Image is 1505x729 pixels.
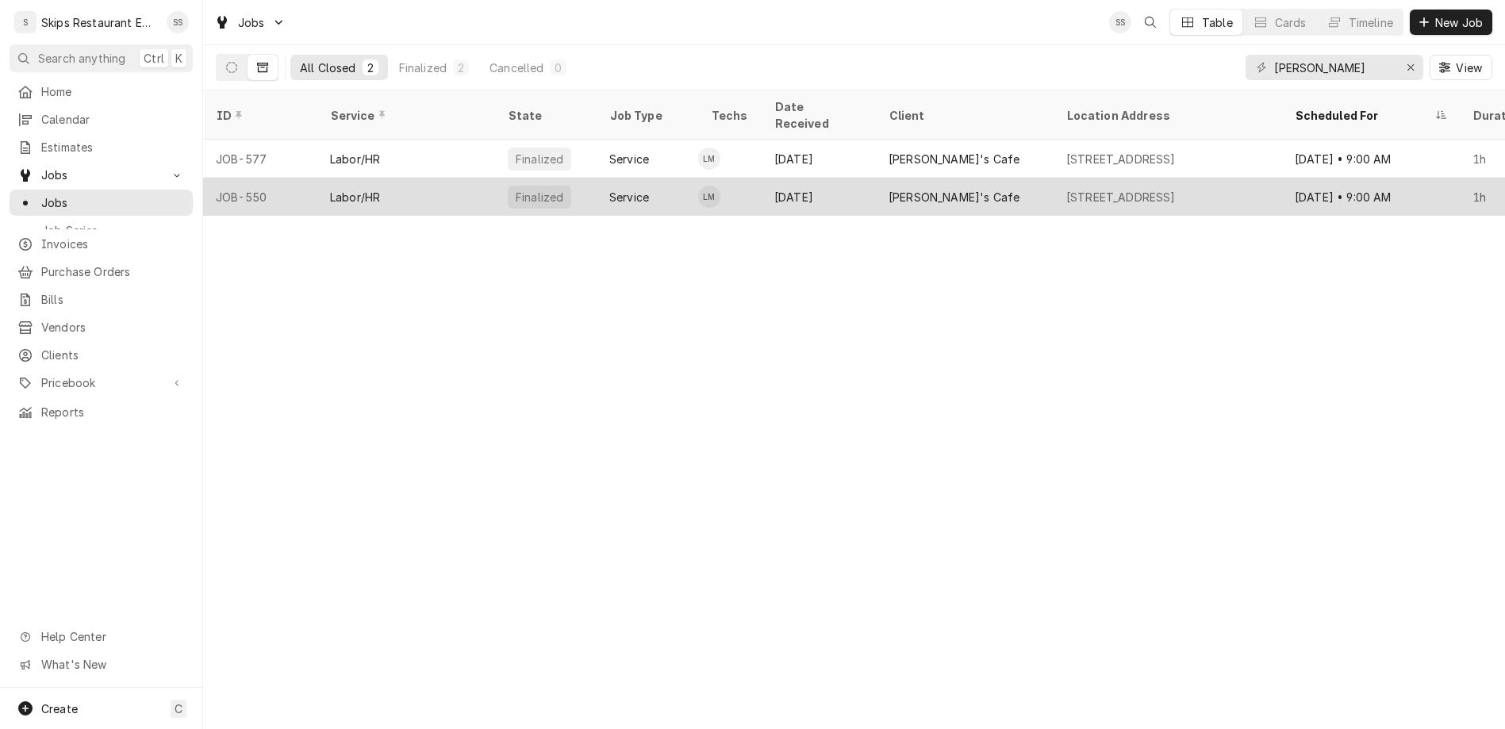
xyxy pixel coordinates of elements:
span: K [175,50,182,67]
button: View [1430,55,1492,80]
a: Go to Help Center [10,623,193,650]
div: [PERSON_NAME]'s Cafe [889,151,1019,167]
a: Go to Pricebook [10,370,193,396]
a: Bills [10,286,193,313]
a: Reports [10,399,193,425]
div: [DATE] • 9:00 AM [1282,140,1460,178]
button: Erase input [1398,55,1423,80]
span: Estimates [41,139,185,155]
a: Go to Jobs [10,162,193,188]
div: 0 [554,59,563,76]
div: 2 [456,59,466,76]
span: Jobs [238,14,265,31]
div: JOB-577 [203,140,317,178]
span: Home [41,83,185,100]
button: New Job [1410,10,1492,35]
div: Finalized [514,189,565,205]
div: Service [609,151,649,167]
span: Clients [41,347,185,363]
div: Shan Skipper's Avatar [1109,11,1131,33]
div: Scheduled For [1295,107,1431,124]
a: Go to Jobs [208,10,292,36]
span: Pricebook [41,374,161,391]
div: SS [167,11,189,33]
div: JOB-550 [203,178,317,216]
a: Home [10,79,193,105]
div: [DATE] [762,140,876,178]
span: New Job [1432,14,1486,31]
button: Open search [1138,10,1163,35]
span: Purchase Orders [41,263,185,280]
a: Go to What's New [10,651,193,677]
div: Timeline [1349,14,1393,31]
a: Job Series [10,217,193,244]
span: Job Series [41,222,185,239]
div: Cancelled [490,59,543,76]
div: Date Received [774,98,860,132]
a: Jobs [10,190,193,216]
div: Skips Restaurant Equipment [41,14,158,31]
div: Service [609,189,649,205]
div: [DATE] • 9:00 AM [1282,178,1460,216]
span: C [175,700,182,717]
div: Table [1202,14,1233,31]
span: Calendar [41,111,185,128]
div: Client [889,107,1038,124]
div: [STREET_ADDRESS] [1066,189,1176,205]
div: Techs [711,107,749,124]
div: [STREET_ADDRESS] [1066,151,1176,167]
span: Ctrl [144,50,164,67]
div: Cards [1275,14,1307,31]
div: LM [698,186,720,208]
div: All Closed [300,59,356,76]
div: State [508,107,584,124]
a: Estimates [10,134,193,160]
span: Create [41,702,78,716]
span: Jobs [41,194,185,211]
div: SS [1109,11,1131,33]
div: Labor/HR [330,189,380,205]
div: Job Type [609,107,685,124]
a: Clients [10,342,193,368]
button: Search anythingCtrlK [10,44,193,72]
span: What's New [41,656,183,673]
div: Longino Monroe's Avatar [698,186,720,208]
span: Bills [41,291,185,308]
a: Purchase Orders [10,259,193,285]
div: Shan Skipper's Avatar [167,11,189,33]
div: Service [330,107,479,124]
div: Labor/HR [330,151,380,167]
span: Reports [41,404,185,420]
div: [PERSON_NAME]'s Cafe [889,189,1019,205]
span: Help Center [41,628,183,645]
span: View [1453,59,1485,76]
input: Keyword search [1274,55,1393,80]
a: Vendors [10,314,193,340]
div: S [14,11,36,33]
div: ID [216,107,301,124]
span: Invoices [41,236,185,252]
div: Location Address [1066,107,1266,124]
span: Jobs [41,167,161,183]
a: Invoices [10,231,193,257]
div: Longino Monroe's Avatar [698,148,720,170]
div: Finalized [399,59,447,76]
div: LM [698,148,720,170]
div: 2 [366,59,375,76]
div: Finalized [514,151,565,167]
div: [DATE] [762,178,876,216]
span: Vendors [41,319,185,336]
span: Search anything [38,50,125,67]
a: Calendar [10,106,193,132]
